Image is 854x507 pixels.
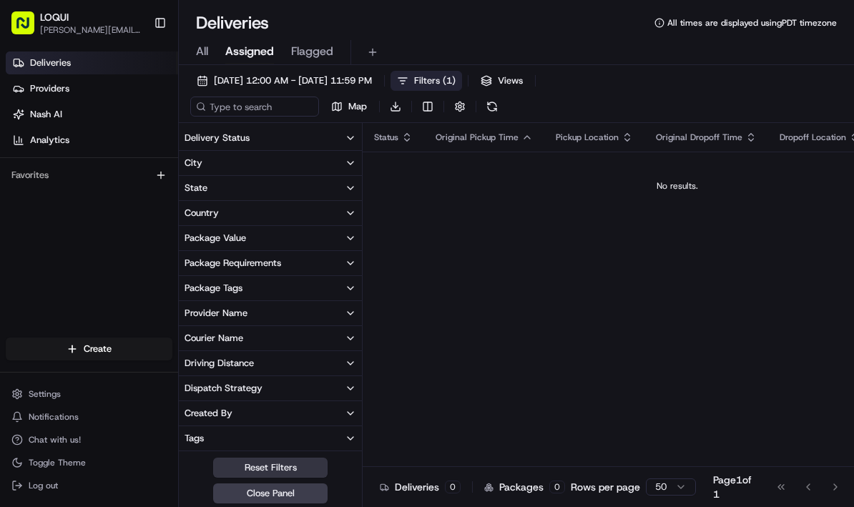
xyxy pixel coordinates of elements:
[179,201,362,225] button: Country
[29,480,58,491] span: Log out
[14,137,40,162] img: 1736555255976-a54dd68f-1ca7-489b-9aae-adbdc363a1c4
[482,97,502,117] button: Refresh
[6,407,172,427] button: Notifications
[196,43,208,60] span: All
[14,209,26,220] div: 📗
[14,14,43,43] img: Nash
[484,480,565,494] div: Packages
[474,71,529,91] button: Views
[37,92,236,107] input: Clear
[185,382,262,395] div: Dispatch Strategy
[414,74,456,87] span: Filters
[185,207,219,220] div: Country
[14,57,260,80] p: Welcome 👋
[325,97,373,117] button: Map
[391,71,462,91] button: Filters(1)
[179,276,362,300] button: Package Tags
[179,226,362,250] button: Package Value
[443,74,456,87] span: ( 1 )
[6,430,172,450] button: Chat with us!
[179,401,362,425] button: Created By
[115,202,235,227] a: 💻API Documentation
[179,251,362,275] button: Package Requirements
[549,481,565,493] div: 0
[348,100,367,113] span: Map
[40,24,142,36] button: [PERSON_NAME][EMAIL_ADDRESS][DOMAIN_NAME]
[179,151,362,175] button: City
[121,209,132,220] div: 💻
[29,207,109,222] span: Knowledge Base
[179,376,362,400] button: Dispatch Strategy
[185,307,247,320] div: Provider Name
[380,480,461,494] div: Deliveries
[667,17,837,29] span: All times are displayed using PDT timezone
[6,6,148,40] button: LOQUI[PERSON_NAME][EMAIL_ADDRESS][DOMAIN_NAME]
[436,132,519,143] span: Original Pickup Time
[213,483,328,503] button: Close Panel
[179,301,362,325] button: Provider Name
[6,51,178,74] a: Deliveries
[101,242,173,253] a: Powered byPylon
[185,332,243,345] div: Courier Name
[190,71,378,91] button: [DATE] 12:00 AM - [DATE] 11:59 PM
[179,326,362,350] button: Courier Name
[190,97,319,117] input: Type to search
[179,351,362,375] button: Driving Distance
[179,126,362,150] button: Delivery Status
[29,411,79,423] span: Notifications
[185,132,250,144] div: Delivery Status
[6,77,178,100] a: Providers
[30,56,71,69] span: Deliveries
[214,74,372,87] span: [DATE] 12:00 AM - [DATE] 11:59 PM
[445,481,461,493] div: 0
[291,43,333,60] span: Flagged
[196,11,269,34] h1: Deliveries
[6,453,172,473] button: Toggle Theme
[30,108,62,121] span: Nash AI
[185,157,202,169] div: City
[6,129,178,152] a: Analytics
[49,137,235,151] div: Start new chat
[556,132,619,143] span: Pickup Location
[185,182,207,195] div: State
[40,10,69,24] button: LOQUI
[780,132,846,143] span: Dropoff Location
[6,164,172,187] div: Favorites
[374,132,398,143] span: Status
[30,134,69,147] span: Analytics
[185,407,232,420] div: Created By
[6,476,172,496] button: Log out
[185,282,242,295] div: Package Tags
[49,151,181,162] div: We're available if you need us!
[84,343,112,355] span: Create
[213,458,328,478] button: Reset Filters
[142,242,173,253] span: Pylon
[243,141,260,158] button: Start new chat
[6,384,172,404] button: Settings
[185,432,204,445] div: Tags
[498,74,523,87] span: Views
[9,202,115,227] a: 📗Knowledge Base
[179,426,362,451] button: Tags
[29,388,61,400] span: Settings
[185,257,281,270] div: Package Requirements
[185,232,246,245] div: Package Value
[179,176,362,200] button: State
[571,480,640,494] p: Rows per page
[656,132,742,143] span: Original Dropoff Time
[225,43,274,60] span: Assigned
[29,434,81,446] span: Chat with us!
[6,103,178,126] a: Nash AI
[29,457,86,468] span: Toggle Theme
[185,357,254,370] div: Driving Distance
[713,473,752,501] div: Page 1 of 1
[135,207,230,222] span: API Documentation
[30,82,69,95] span: Providers
[6,338,172,360] button: Create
